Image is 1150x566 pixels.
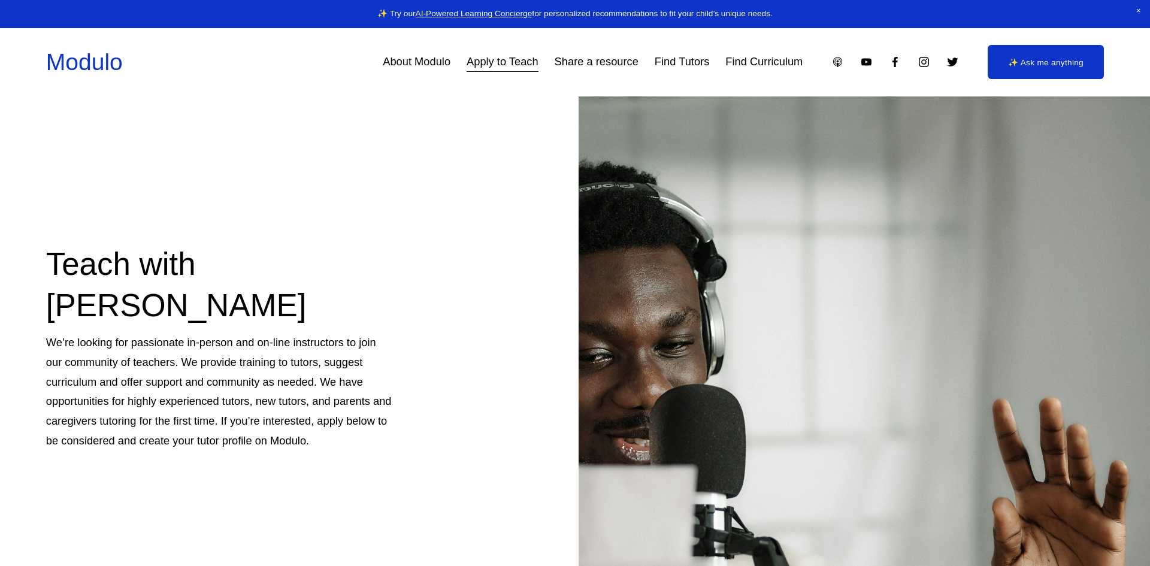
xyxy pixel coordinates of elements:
a: Modulo [46,49,123,75]
h2: Teach with [PERSON_NAME] [46,243,394,326]
a: ✨ Ask me anything [988,45,1104,79]
a: Twitter [946,56,959,68]
a: Find Tutors [655,52,710,74]
a: Find Curriculum [725,52,803,74]
a: AI-Powered Learning Concierge [416,9,532,18]
a: YouTube [860,56,873,68]
a: Instagram [918,56,930,68]
a: Share a resource [555,52,638,74]
a: Apple Podcasts [831,56,844,68]
a: Facebook [889,56,901,68]
a: About Modulo [383,52,450,74]
p: We’re looking for passionate in-person and on-line instructors to join our community of teachers.... [46,333,394,452]
a: Apply to Teach [467,52,538,74]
